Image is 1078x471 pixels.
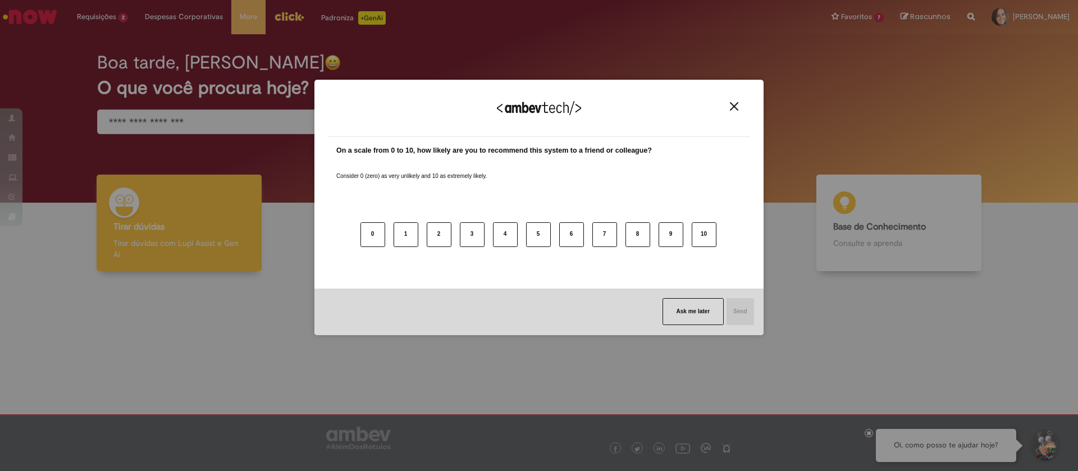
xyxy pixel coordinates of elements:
button: 8 [625,222,650,247]
button: 3 [460,222,485,247]
button: 5 [526,222,551,247]
button: 1 [394,222,418,247]
img: Close [730,102,738,111]
button: Ask me later [663,298,724,325]
label: On a scale from 0 to 10, how likely are you to recommend this system to a friend or colleague? [336,145,652,156]
label: Consider 0 (zero) as very unlikely and 10 as extremely likely. [336,159,487,180]
button: 6 [559,222,584,247]
button: 9 [659,222,683,247]
button: 7 [592,222,617,247]
img: Logo Ambevtech [497,101,581,115]
button: 10 [692,222,716,247]
button: 0 [360,222,385,247]
button: Close [727,102,742,111]
button: 4 [493,222,518,247]
button: 2 [427,222,451,247]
